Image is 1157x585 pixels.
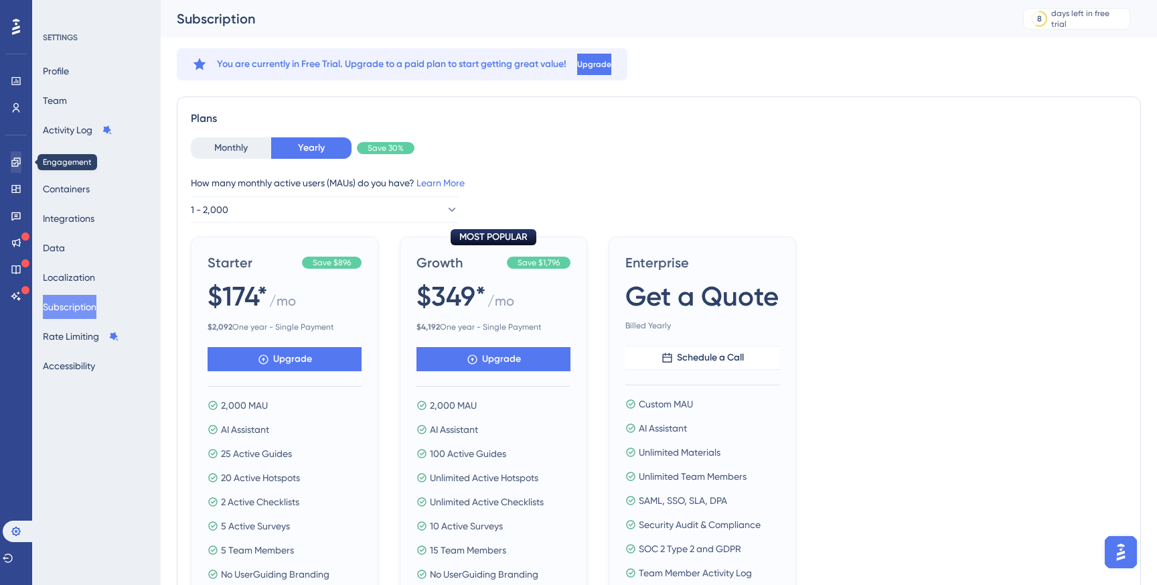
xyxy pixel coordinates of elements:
[43,32,151,43] div: SETTINGS
[191,111,1127,127] div: Plans
[639,541,741,557] span: SOC 2 Type 2 and GDPR
[177,9,990,28] div: Subscription
[430,518,503,534] span: 10 Active Surveys
[221,421,269,438] span: AI Assistant
[221,518,290,534] span: 5 Active Surveys
[430,397,477,413] span: 2,000 MAU
[221,397,268,413] span: 2,000 MAU
[416,253,502,272] span: Growth
[43,88,67,113] button: Team
[221,542,294,558] span: 5 Team Members
[208,347,362,371] button: Upgrade
[191,202,228,218] span: 1 - 2,000
[269,291,296,316] span: / mo
[625,320,779,331] span: Billed Yearly
[639,565,752,581] span: Team Member Activity Log
[191,137,271,159] button: Monthly
[208,253,297,272] span: Starter
[416,178,465,188] a: Learn More
[639,396,693,412] span: Custom MAU
[416,277,486,315] span: $349*
[482,351,521,367] span: Upgrade
[43,206,94,231] button: Integrations
[43,59,69,83] button: Profile
[625,346,779,370] button: Schedule a Call
[271,137,352,159] button: Yearly
[639,517,761,533] span: Security Audit & Compliance
[577,54,611,75] button: Upgrade
[430,446,506,462] span: 100 Active Guides
[221,470,300,486] span: 20 Active Hotspots
[217,56,566,72] span: You are currently in Free Trial. Upgrade to a paid plan to start getting great value!
[208,322,362,332] span: One year - Single Payment
[430,470,538,486] span: Unlimited Active Hotspots
[416,322,440,332] b: $ 4,192
[1101,532,1141,572] iframe: UserGuiding AI Assistant Launcher
[430,542,506,558] span: 15 Team Members
[43,177,90,201] button: Containers
[430,566,538,582] span: No UserGuiding Branding
[43,295,96,319] button: Subscription
[625,253,779,272] span: Enterprise
[487,291,514,316] span: / mo
[430,494,544,510] span: Unlimited Active Checklists
[577,59,611,70] span: Upgrade
[43,324,119,348] button: Rate Limiting
[208,322,232,332] b: $ 2,092
[191,175,1127,191] div: How many monthly active users (MAUs) do you have?
[1051,8,1126,29] div: days left in free trial
[451,229,536,245] div: MOST POPULAR
[1037,13,1042,24] div: 8
[639,468,747,484] span: Unlimited Team Members
[430,421,478,438] span: AI Assistant
[639,444,720,460] span: Unlimited Materials
[368,143,404,153] span: Save 30%
[43,236,65,260] button: Data
[416,322,570,332] span: One year - Single Payment
[313,257,351,268] span: Save $896
[273,351,312,367] span: Upgrade
[43,147,90,172] button: Installation
[221,494,299,510] span: 2 Active Checklists
[639,493,727,509] span: SAML, SSO, SLA, DPA
[625,277,779,315] span: Get a Quote
[677,350,744,366] span: Schedule a Call
[416,347,570,371] button: Upgrade
[43,118,112,142] button: Activity Log
[191,196,459,223] button: 1 - 2,000
[518,257,560,268] span: Save $1,796
[639,420,687,436] span: AI Assistant
[43,265,95,289] button: Localization
[208,277,268,315] span: $174*
[221,446,292,462] span: 25 Active Guides
[43,354,95,378] button: Accessibility
[221,566,329,582] span: No UserGuiding Branding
